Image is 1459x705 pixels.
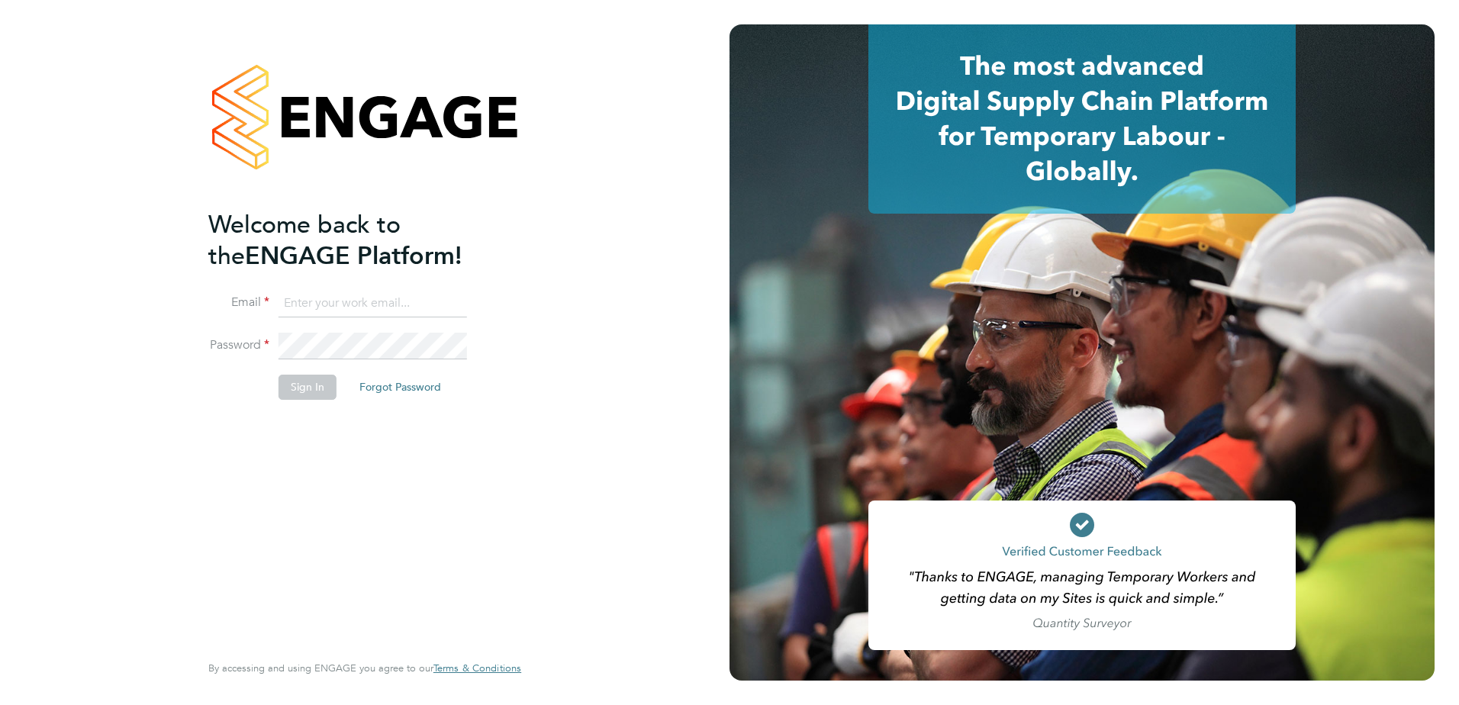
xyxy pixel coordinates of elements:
label: Email [208,295,269,311]
label: Password [208,337,269,353]
button: Sign In [279,375,337,399]
span: By accessing and using ENGAGE you agree to our [208,662,521,674]
button: Forgot Password [347,375,453,399]
input: Enter your work email... [279,290,467,317]
span: Welcome back to the [208,210,401,271]
h2: ENGAGE Platform! [208,209,506,272]
a: Terms & Conditions [433,662,521,674]
span: Terms & Conditions [433,662,521,674]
